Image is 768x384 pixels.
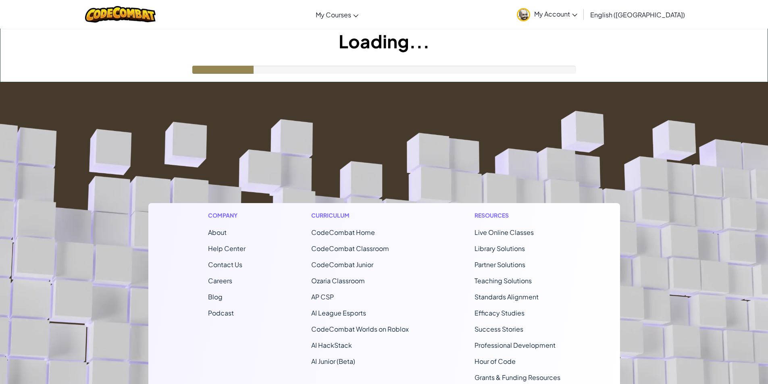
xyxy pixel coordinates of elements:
[475,260,525,269] a: Partner Solutions
[311,211,409,220] h1: Curriculum
[208,228,227,237] a: About
[513,2,581,27] a: My Account
[311,276,365,285] a: Ozaria Classroom
[208,211,246,220] h1: Company
[311,309,366,317] a: AI League Esports
[311,341,352,349] a: AI HackStack
[475,325,523,333] a: Success Stories
[475,357,516,365] a: Hour of Code
[311,228,375,237] span: CodeCombat Home
[590,10,685,19] span: English ([GEOGRAPHIC_DATA])
[208,276,232,285] a: Careers
[208,293,223,301] a: Blog
[475,244,525,253] a: Library Solutions
[475,309,524,317] a: Efficacy Studies
[534,10,577,18] span: My Account
[208,244,246,253] a: Help Center
[316,10,351,19] span: My Courses
[517,8,530,21] img: avatar
[311,244,389,253] a: CodeCombat Classroom
[475,228,534,237] a: Live Online Classes
[0,29,768,54] h1: Loading...
[586,4,689,25] a: English ([GEOGRAPHIC_DATA])
[475,276,532,285] a: Teaching Solutions
[475,211,560,220] h1: Resources
[208,309,234,317] a: Podcast
[475,293,539,301] a: Standards Alignment
[85,6,156,23] img: CodeCombat logo
[475,341,556,349] a: Professional Development
[311,293,334,301] a: AP CSP
[208,260,242,269] span: Contact Us
[311,325,409,333] a: CodeCombat Worlds on Roblox
[312,4,362,25] a: My Courses
[311,357,355,365] a: AI Junior (Beta)
[475,373,560,382] a: Grants & Funding Resources
[311,260,373,269] a: CodeCombat Junior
